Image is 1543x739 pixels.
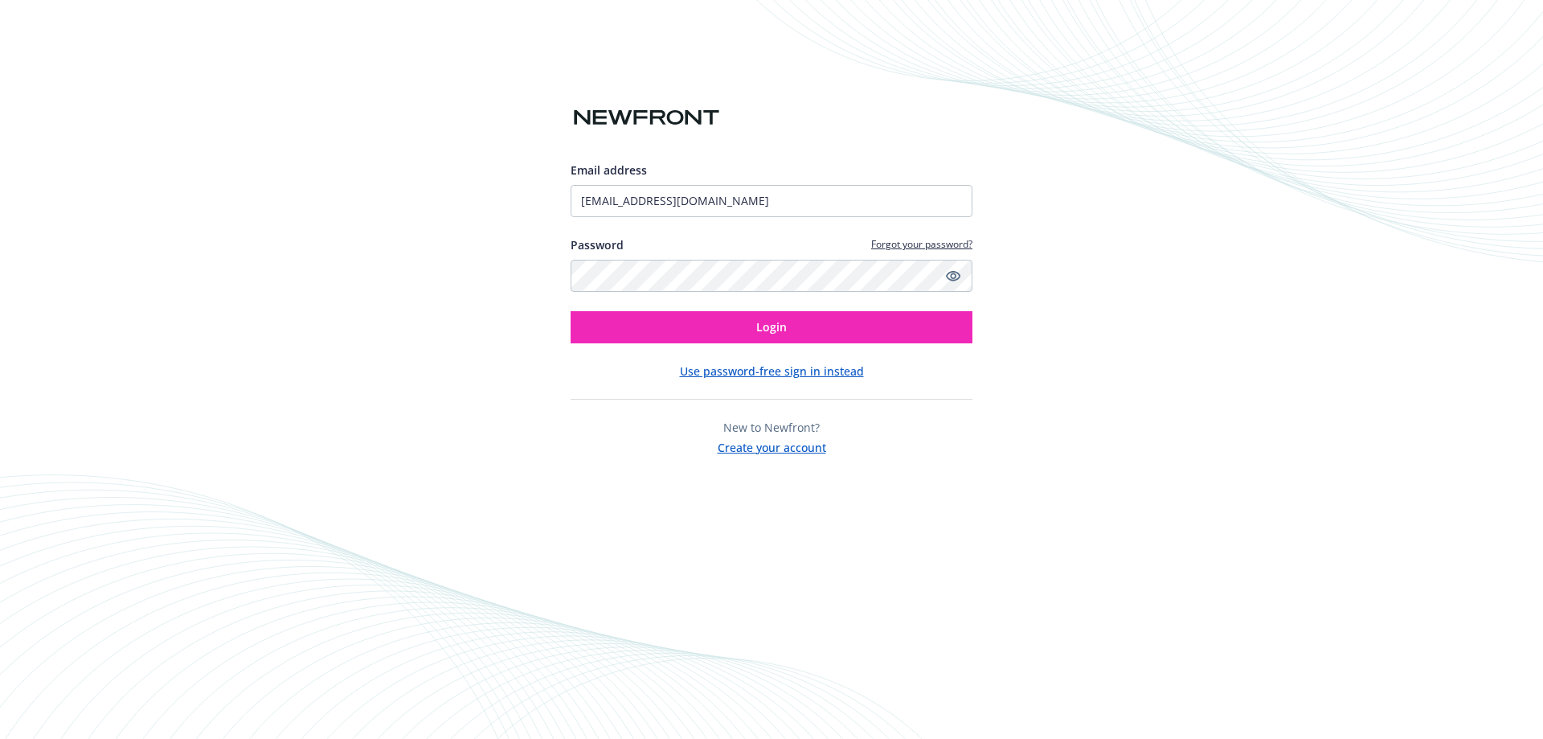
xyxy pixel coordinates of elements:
a: Forgot your password? [871,237,972,251]
button: Login [571,311,972,343]
span: New to Newfront? [723,420,820,435]
button: Use password-free sign in instead [680,363,864,380]
input: Enter your email [571,185,972,217]
label: Password [571,236,624,253]
img: Newfront logo [571,104,722,132]
span: Login [756,319,787,335]
a: Show password [943,266,963,285]
span: Email address [571,162,647,178]
input: Enter your password [571,260,972,292]
button: Create your account [718,436,826,456]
